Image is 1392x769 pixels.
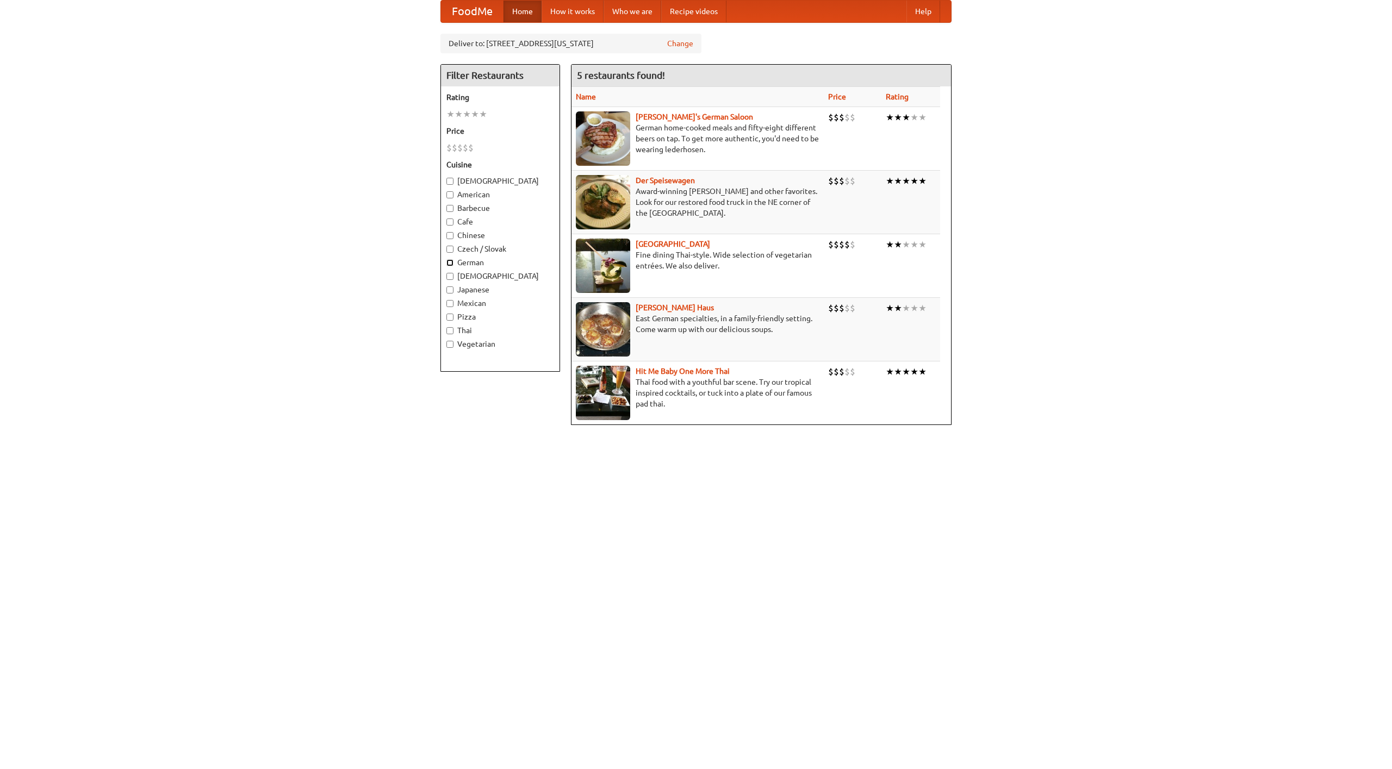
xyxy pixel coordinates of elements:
input: Barbecue [446,205,453,212]
h5: Cuisine [446,159,554,170]
input: Mexican [446,300,453,307]
li: $ [834,175,839,187]
li: ★ [918,302,927,314]
input: Pizza [446,314,453,321]
input: Thai [446,327,453,334]
label: Czech / Slovak [446,243,554,254]
a: [GEOGRAPHIC_DATA] [636,240,710,248]
li: $ [828,302,834,314]
input: Vegetarian [446,341,453,348]
a: [PERSON_NAME] Haus [636,303,714,312]
h5: Rating [446,92,554,103]
li: $ [839,366,844,378]
input: Chinese [446,232,453,239]
label: [DEMOGRAPHIC_DATA] [446,176,554,186]
li: $ [828,111,834,123]
li: $ [844,302,850,314]
li: $ [839,111,844,123]
li: $ [446,142,452,154]
li: $ [828,175,834,187]
li: $ [834,366,839,378]
li: $ [850,366,855,378]
a: Change [667,38,693,49]
li: $ [839,175,844,187]
li: ★ [886,175,894,187]
li: $ [839,239,844,251]
label: Barbecue [446,203,554,214]
li: ★ [918,111,927,123]
li: $ [468,142,474,154]
p: Award-winning [PERSON_NAME] and other favorites. Look for our restored food truck in the NE corne... [576,186,819,218]
li: ★ [886,366,894,378]
li: $ [850,302,855,314]
li: $ [834,111,839,123]
a: Help [906,1,940,22]
li: $ [844,239,850,251]
label: Thai [446,325,554,336]
li: ★ [894,366,902,378]
li: ★ [894,302,902,314]
img: babythai.jpg [576,366,630,420]
label: American [446,189,554,200]
label: German [446,257,554,268]
label: Vegetarian [446,339,554,349]
img: esthers.jpg [576,111,630,166]
h5: Price [446,126,554,136]
a: Recipe videos [661,1,726,22]
li: ★ [455,108,463,120]
li: ★ [910,239,918,251]
li: ★ [902,175,910,187]
li: ★ [910,302,918,314]
img: kohlhaus.jpg [576,302,630,357]
li: ★ [446,108,455,120]
li: ★ [902,302,910,314]
h4: Filter Restaurants [441,65,560,86]
li: ★ [894,175,902,187]
img: speisewagen.jpg [576,175,630,229]
a: Hit Me Baby One More Thai [636,367,730,376]
a: Rating [886,92,909,101]
li: $ [844,175,850,187]
li: $ [834,302,839,314]
li: $ [457,142,463,154]
a: Home [504,1,542,22]
li: ★ [918,366,927,378]
li: $ [452,142,457,154]
li: ★ [910,175,918,187]
li: ★ [886,239,894,251]
a: Name [576,92,596,101]
li: $ [828,239,834,251]
li: ★ [918,175,927,187]
input: [DEMOGRAPHIC_DATA] [446,178,453,185]
li: $ [850,111,855,123]
p: East German specialties, in a family-friendly setting. Come warm up with our delicious soups. [576,313,819,335]
li: ★ [894,111,902,123]
a: Der Speisewagen [636,176,695,185]
li: $ [463,142,468,154]
p: Thai food with a youthful bar scene. Try our tropical inspired cocktails, or tuck into a plate of... [576,377,819,409]
li: ★ [902,111,910,123]
li: ★ [902,366,910,378]
div: Deliver to: [STREET_ADDRESS][US_STATE] [440,34,701,53]
input: Japanese [446,286,453,293]
li: ★ [886,302,894,314]
li: ★ [886,111,894,123]
input: [DEMOGRAPHIC_DATA] [446,273,453,280]
input: German [446,259,453,266]
li: $ [828,366,834,378]
p: German home-cooked meals and fifty-eight different beers on tap. To get more authentic, you'd nee... [576,122,819,155]
li: ★ [463,108,471,120]
li: ★ [471,108,479,120]
li: ★ [894,239,902,251]
img: satay.jpg [576,239,630,293]
label: Cafe [446,216,554,227]
a: Who we are [604,1,661,22]
a: [PERSON_NAME]'s German Saloon [636,112,753,121]
li: $ [834,239,839,251]
label: Japanese [446,284,554,295]
li: $ [844,366,850,378]
p: Fine dining Thai-style. Wide selection of vegetarian entrées. We also deliver. [576,249,819,271]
